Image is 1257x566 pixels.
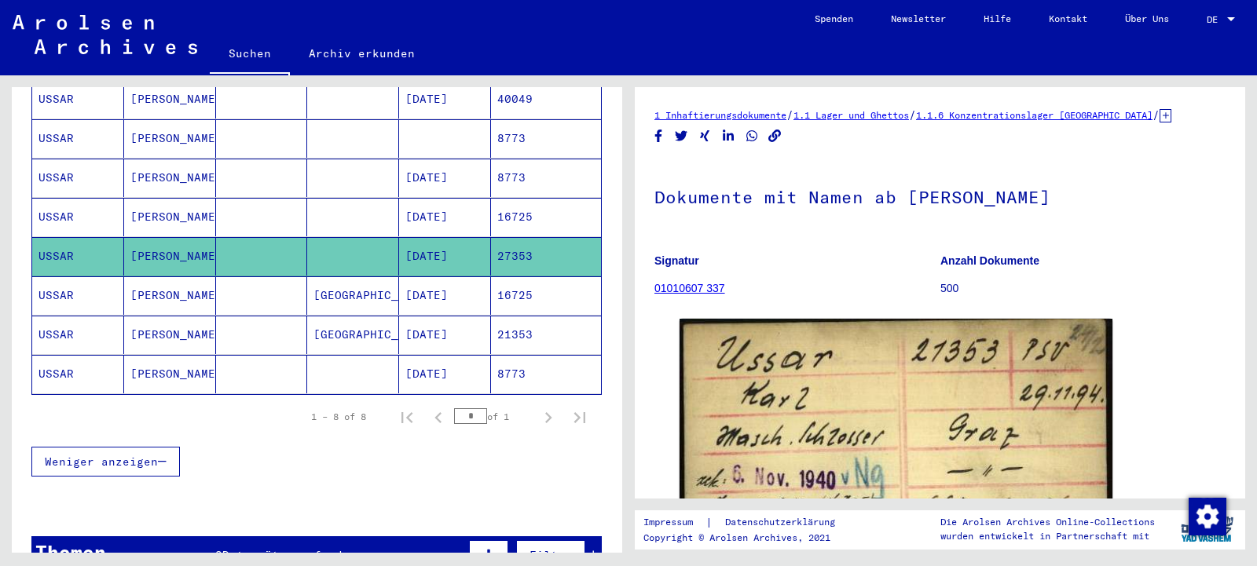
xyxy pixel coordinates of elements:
button: First page [391,401,423,433]
a: Datenschutzerklärung [713,514,854,531]
mat-cell: 21353 [491,316,601,354]
mat-cell: [GEOGRAPHIC_DATA] [307,276,399,315]
mat-cell: [GEOGRAPHIC_DATA] [307,316,399,354]
p: 500 [940,280,1226,297]
mat-cell: USSAR [32,355,124,393]
div: | [643,514,854,531]
button: Share on Facebook [650,126,667,146]
mat-cell: [DATE] [399,316,491,354]
mat-cell: USSAR [32,237,124,276]
img: Arolsen_neg.svg [13,15,197,54]
a: 01010607 337 [654,282,725,294]
a: Archiv erkunden [290,35,434,72]
mat-cell: USSAR [32,316,124,354]
mat-cell: [PERSON_NAME] [124,80,216,119]
a: 1.1 Lager und Ghettos [793,109,909,121]
mat-cell: USSAR [32,198,124,236]
mat-cell: [PERSON_NAME] [124,316,216,354]
a: Impressum [643,514,705,531]
span: / [1153,108,1160,122]
mat-cell: 8773 [491,119,601,158]
mat-cell: [DATE] [399,80,491,119]
span: / [786,108,793,122]
img: yv_logo.png [1178,509,1237,549]
mat-cell: USSAR [32,119,124,158]
button: Next page [533,401,564,433]
b: Anzahl Dokumente [940,254,1039,267]
button: Share on WhatsApp [744,126,760,146]
mat-cell: [PERSON_NAME] [124,355,216,393]
h1: Dokumente mit Namen ab [PERSON_NAME] [654,161,1226,230]
p: Die Arolsen Archives Online-Collections [940,515,1155,529]
div: of 1 [454,409,533,424]
mat-cell: USSAR [32,159,124,197]
button: Share on Xing [697,126,713,146]
button: Share on LinkedIn [720,126,737,146]
mat-cell: USSAR [32,80,124,119]
div: Themen [35,538,106,566]
span: Datensätze gefunden [222,548,357,562]
mat-cell: 8773 [491,355,601,393]
mat-cell: 40049 [491,80,601,119]
div: Zustimmung ändern [1188,497,1226,535]
p: wurden entwickelt in Partnerschaft mit [940,529,1155,543]
p: Copyright © Arolsen Archives, 2021 [643,531,854,545]
a: 1.1.6 Konzentrationslager [GEOGRAPHIC_DATA] [916,109,1153,121]
mat-cell: [DATE] [399,276,491,315]
mat-cell: [DATE] [399,159,491,197]
a: Suchen [210,35,290,75]
button: Share on Twitter [673,126,690,146]
span: / [909,108,916,122]
span: Filter [530,548,572,562]
mat-cell: 16725 [491,276,601,315]
b: Signatur [654,254,699,267]
span: 2 [215,548,222,562]
mat-cell: [PERSON_NAME] [124,159,216,197]
button: Weniger anzeigen [31,447,180,477]
a: 1 Inhaftierungsdokumente [654,109,786,121]
mat-cell: [PERSON_NAME] [124,276,216,315]
span: Weniger anzeigen [45,455,158,469]
button: Copy link [767,126,783,146]
mat-cell: 8773 [491,159,601,197]
mat-cell: [DATE] [399,355,491,393]
mat-cell: 27353 [491,237,601,276]
img: Zustimmung ändern [1189,498,1226,535]
mat-cell: USSAR [32,276,124,315]
button: Last page [564,401,596,433]
mat-cell: 16725 [491,198,601,236]
mat-cell: [PERSON_NAME] [124,237,216,276]
span: DE [1207,14,1224,25]
button: Previous page [423,401,454,433]
mat-cell: [PERSON_NAME] [124,119,216,158]
mat-cell: [DATE] [399,237,491,276]
mat-cell: [PERSON_NAME] [124,198,216,236]
div: 1 – 8 of 8 [311,410,366,424]
mat-cell: [DATE] [399,198,491,236]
